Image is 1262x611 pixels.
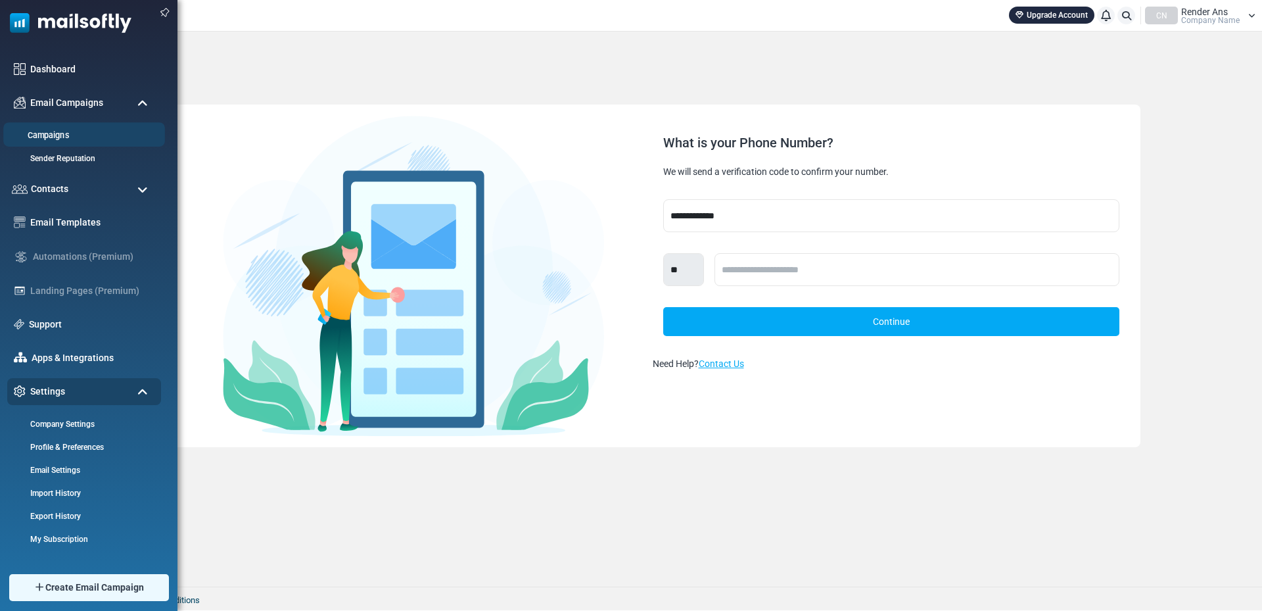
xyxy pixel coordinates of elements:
img: workflow.svg [14,249,28,264]
img: campaigns-icon.png [14,97,26,109]
div: CN [1145,7,1178,24]
div: Need Help? [653,357,1130,371]
img: settings-icon.svg [14,385,26,397]
a: Export History [7,510,158,522]
span: Create Email Campaign [45,581,144,595]
a: Email Settings [7,464,158,476]
span: Settings [30,385,65,399]
img: landing_pages.svg [14,285,26,297]
img: dashboard-icon.svg [14,63,26,75]
div: What is your Phone Number? [663,136,1119,149]
img: email-templates-icon.svg [14,216,26,228]
a: Import History [7,487,158,499]
img: contacts-icon.svg [12,184,28,193]
a: Apps & Integrations [32,351,154,365]
span: Contacts [31,182,68,196]
a: Contact Us [699,358,744,369]
a: Company Settings [7,418,158,430]
span: Render Ans [1181,7,1228,16]
a: Email Templates [30,216,154,230]
a: My Subscription [7,533,158,545]
a: Upgrade Account [1009,7,1094,24]
div: We will send a verification code to confirm your number. [663,165,1119,178]
a: Support [29,318,154,331]
a: Continue [663,307,1119,336]
a: CN Render Ans Company Name [1145,7,1255,24]
span: Email Campaigns [30,96,103,110]
a: Sender Reputation [7,153,158,164]
a: Dashboard [30,62,154,76]
a: Profile & Preferences [7,441,158,453]
img: support-icon.svg [14,319,24,330]
a: Campaigns [3,130,161,142]
footer: 2025 [43,587,1262,610]
span: Company Name [1181,16,1240,24]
